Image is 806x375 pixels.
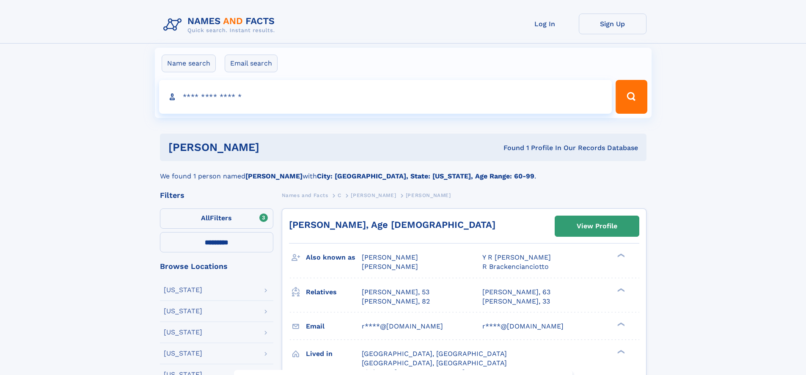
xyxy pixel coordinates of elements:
[362,287,429,297] a: [PERSON_NAME], 53
[482,263,549,271] span: R Brackencianciotto
[338,190,341,200] a: C
[362,297,430,306] a: [PERSON_NAME], 82
[362,359,507,367] span: [GEOGRAPHIC_DATA], [GEOGRAPHIC_DATA]
[306,285,362,299] h3: Relatives
[159,80,612,114] input: search input
[160,14,282,36] img: Logo Names and Facts
[289,219,495,230] a: [PERSON_NAME], Age [DEMOGRAPHIC_DATA]
[162,55,216,72] label: Name search
[160,263,273,270] div: Browse Locations
[579,14,646,34] a: Sign Up
[615,321,625,327] div: ❯
[511,14,579,34] a: Log In
[164,350,202,357] div: [US_STATE]
[381,143,638,153] div: Found 1 Profile In Our Records Database
[616,80,647,114] button: Search Button
[164,287,202,293] div: [US_STATE]
[225,55,278,72] label: Email search
[160,161,646,181] div: We found 1 person named with .
[164,308,202,315] div: [US_STATE]
[164,329,202,336] div: [US_STATE]
[482,253,551,261] span: Y R [PERSON_NAME]
[615,349,625,354] div: ❯
[168,142,382,153] h1: [PERSON_NAME]
[362,253,418,261] span: [PERSON_NAME]
[482,297,550,306] a: [PERSON_NAME], 33
[201,214,210,222] span: All
[555,216,639,236] a: View Profile
[306,347,362,361] h3: Lived in
[160,208,273,229] label: Filters
[160,192,273,199] div: Filters
[615,287,625,293] div: ❯
[406,192,451,198] span: [PERSON_NAME]
[317,172,534,180] b: City: [GEOGRAPHIC_DATA], State: [US_STATE], Age Range: 60-99
[306,319,362,334] h3: Email
[362,263,418,271] span: [PERSON_NAME]
[351,192,396,198] span: [PERSON_NAME]
[245,172,303,180] b: [PERSON_NAME]
[482,287,550,297] a: [PERSON_NAME], 63
[351,190,396,200] a: [PERSON_NAME]
[615,253,625,258] div: ❯
[306,250,362,265] h3: Also known as
[282,190,328,200] a: Names and Facts
[362,350,507,358] span: [GEOGRAPHIC_DATA], [GEOGRAPHIC_DATA]
[338,192,341,198] span: C
[577,216,617,236] div: View Profile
